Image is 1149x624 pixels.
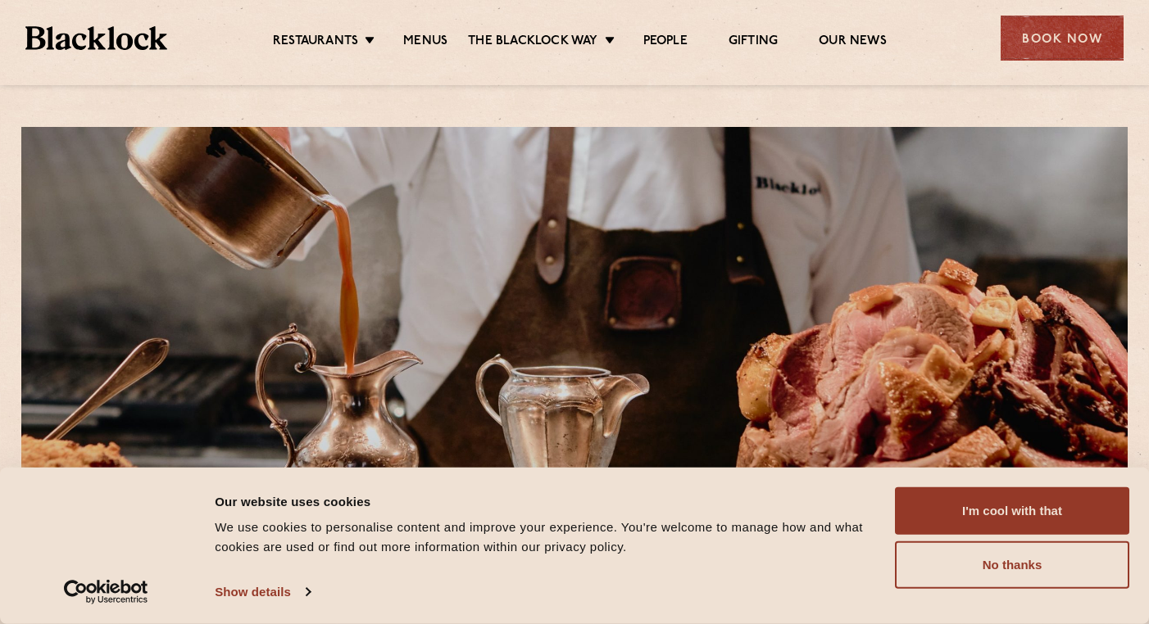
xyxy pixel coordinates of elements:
[273,34,358,52] a: Restaurants
[25,26,167,50] img: BL_Textured_Logo-footer-cropped.svg
[895,541,1129,589] button: No thanks
[215,518,876,557] div: We use cookies to personalise content and improve your experience. You're welcome to manage how a...
[403,34,447,52] a: Menus
[729,34,778,52] a: Gifting
[643,34,688,52] a: People
[34,580,178,604] a: Usercentrics Cookiebot - opens in a new window
[819,34,887,52] a: Our News
[895,487,1129,535] button: I'm cool with that
[468,34,597,52] a: The Blacklock Way
[215,491,876,511] div: Our website uses cookies
[215,580,310,604] a: Show details
[1001,16,1124,61] div: Book Now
